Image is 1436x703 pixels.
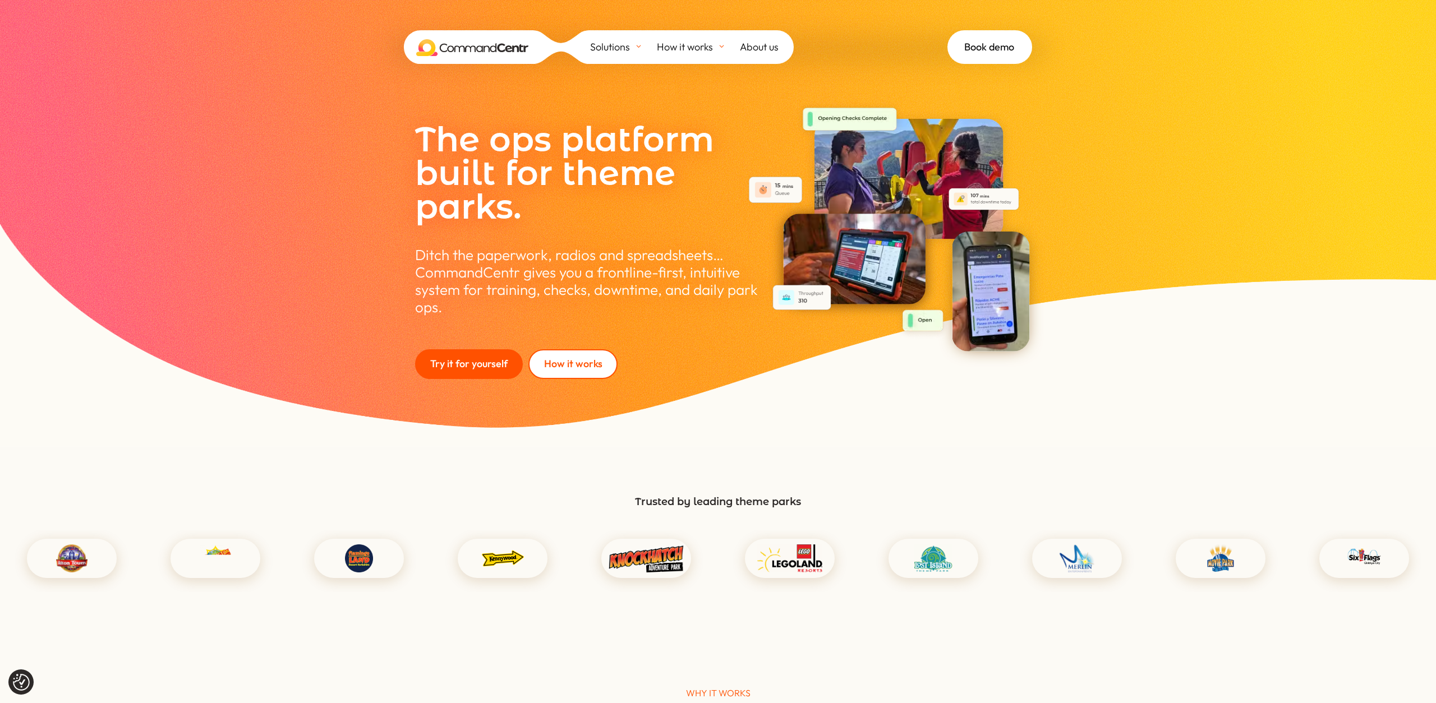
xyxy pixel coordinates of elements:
[757,544,822,572] img: Legoland_resorts_logo-1
[783,294,926,307] picture: Tablet
[794,100,905,140] img: Checks Complete
[814,119,1003,239] img: Ride Operators
[914,544,952,572] img: Lost Island Theme Park
[345,544,373,572] img: Flamingo-Land_Resort.svg_
[528,349,617,379] a: How it works
[952,342,1030,355] picture: Mobile Device
[482,544,524,572] img: Kennywood_Arrow_logo (1)
[947,30,1032,64] a: Book demo
[635,496,801,508] span: Trusted by leading theme parks
[964,39,1014,55] span: Book demo
[894,302,952,341] img: Open
[415,246,724,264] span: Ditch the paperwork, radios and spreadsheets…
[1336,548,1392,568] picture: SixFlags
[794,130,905,143] picture: Checks Complete
[740,30,794,64] a: About us
[770,303,834,316] picture: Throughput
[1059,544,1095,572] img: Merlin_Entertainments_2013 (1)
[415,349,523,379] a: Try it for yourself
[814,229,1003,242] picture: Ride Operators
[608,544,684,572] img: KnockHatch-Logo
[894,331,952,344] picture: Open
[745,196,806,209] picture: Queue
[56,544,88,572] img: atr-logo
[740,39,779,55] span: About us
[415,686,1021,700] p: WHY IT WORKS
[590,39,630,55] span: Solutions
[13,674,30,691] img: Revisit consent button
[415,119,714,227] span: The ops platform built for theme parks.
[657,39,713,55] span: How it works
[13,674,30,691] button: Consent Preferences
[200,544,231,572] img: Chessington_World_of_Adventures_Resort_official_Logo-300x269
[745,173,806,206] img: Queue
[783,214,926,304] img: Tablet
[952,232,1030,351] img: Mobile Device
[590,30,657,64] a: Solutions
[415,263,758,316] span: CommandCentr gives you a frontline-first, intuitive system for training, checks, downtime, and da...
[945,202,1021,215] picture: Downtime
[657,30,740,64] a: How it works
[1207,544,1235,572] img: Movie_Park_Germany_Logo (1)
